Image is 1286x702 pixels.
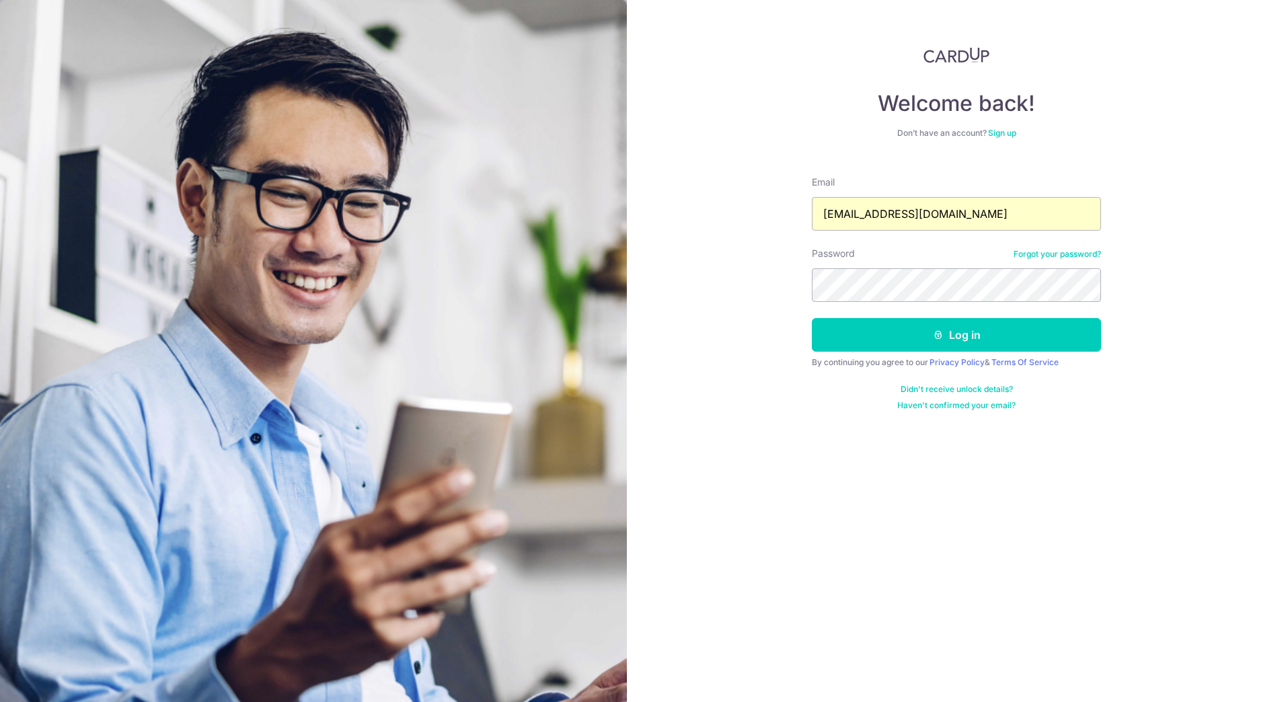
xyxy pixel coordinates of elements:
[988,128,1016,138] a: Sign up
[812,357,1101,368] div: By continuing you agree to our &
[901,384,1013,395] a: Didn't receive unlock details?
[812,175,835,189] label: Email
[812,197,1101,231] input: Enter your Email
[991,357,1059,367] a: Terms Of Service
[812,90,1101,117] h4: Welcome back!
[923,47,989,63] img: CardUp Logo
[812,318,1101,352] button: Log in
[930,357,985,367] a: Privacy Policy
[897,400,1016,411] a: Haven't confirmed your email?
[1014,249,1101,260] a: Forgot your password?
[812,247,855,260] label: Password
[812,128,1101,139] div: Don’t have an account?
